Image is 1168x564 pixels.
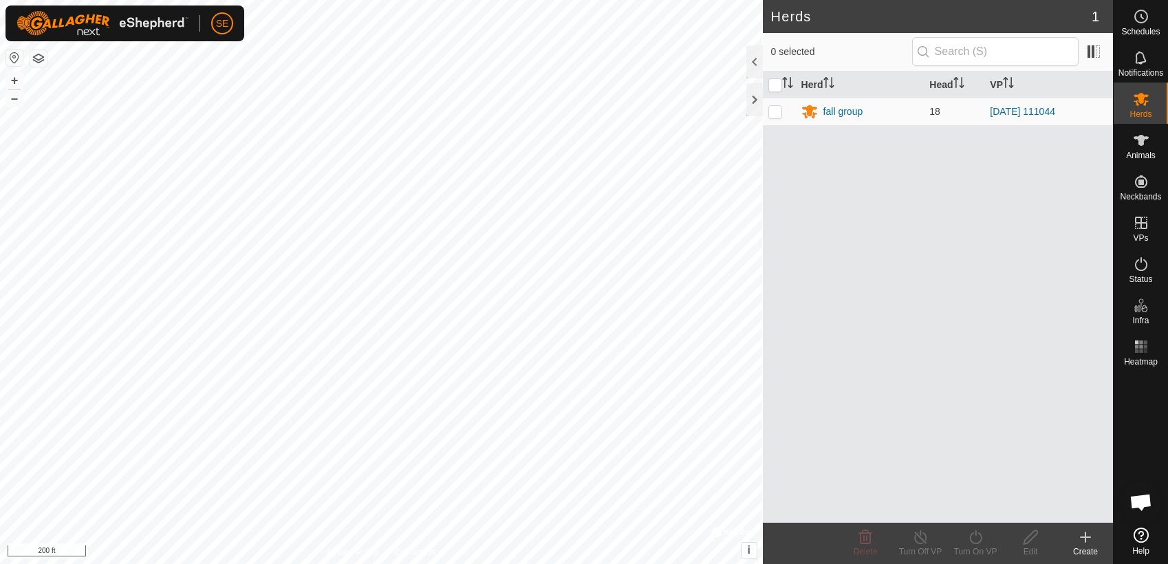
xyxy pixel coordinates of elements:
button: Map Layers [30,50,47,67]
span: Heatmap [1124,358,1158,366]
span: 0 selected [771,45,912,59]
span: Animals [1126,151,1156,160]
a: [DATE] 111044 [990,106,1055,117]
div: Turn Off VP [893,545,948,558]
div: Turn On VP [948,545,1003,558]
span: Herds [1129,110,1151,118]
span: Help [1132,547,1149,555]
input: Search (S) [912,37,1079,66]
span: Delete [854,547,878,556]
th: VP [984,72,1113,98]
span: VPs [1133,234,1148,242]
p-sorticon: Activate to sort [1003,79,1014,90]
a: Contact Us [395,546,435,558]
img: Gallagher Logo [17,11,188,36]
span: Status [1129,275,1152,283]
span: SE [216,17,229,31]
span: Schedules [1121,28,1160,36]
p-sorticon: Activate to sort [823,79,834,90]
button: i [742,543,757,558]
div: Create [1058,545,1113,558]
button: Reset Map [6,50,23,66]
button: + [6,72,23,89]
p-sorticon: Activate to sort [782,79,793,90]
a: Help [1114,522,1168,561]
th: Head [924,72,984,98]
a: Privacy Policy [327,546,378,558]
span: i [747,544,750,556]
span: Neckbands [1120,193,1161,201]
span: 1 [1092,6,1099,27]
div: fall group [823,105,863,119]
div: Open chat [1121,481,1162,523]
span: Infra [1132,316,1149,325]
span: Notifications [1118,69,1163,77]
div: Edit [1003,545,1058,558]
p-sorticon: Activate to sort [953,79,964,90]
button: – [6,90,23,107]
span: 18 [929,106,940,117]
th: Herd [796,72,924,98]
h2: Herds [771,8,1092,25]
